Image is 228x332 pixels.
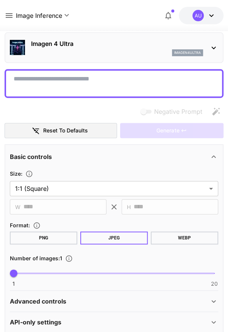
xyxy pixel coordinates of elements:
button: Specify how many images to generate in a single request. Each image generation will be charged se... [62,255,76,262]
button: PNG [10,231,77,244]
span: Image Inference [16,11,62,20]
span: 20 [211,280,218,288]
span: 1 [12,280,15,288]
p: imagen4ultra [174,50,201,55]
button: Reset to defaults [5,123,117,138]
span: Negative prompts are not compatible with the selected model. [139,107,208,116]
span: Number of images : 1 [10,255,62,261]
span: Size : [10,170,22,177]
div: AU [192,10,204,21]
p: Advanced controls [10,297,66,306]
span: Negative Prompt [154,107,202,116]
p: Imagen 4 Ultra [31,39,203,48]
button: Adjust the dimensions of the generated image by specifying its width and height in pixels, or sel... [22,170,36,178]
span: 1:1 (Square) [15,184,206,193]
div: Advanced controls [10,292,218,310]
span: H [127,203,131,211]
button: Choose the file format for the output image. [30,222,44,229]
div: Basic controls [10,148,218,166]
span: W [15,203,20,211]
div: API-only settings [10,313,218,331]
button: $0.00AU [179,7,223,24]
p: API-only settings [10,318,61,327]
div: Imagen 4 Ultraimagen4ultra [10,36,218,59]
button: JPEG [80,231,148,244]
span: Format : [10,222,30,228]
p: Basic controls [10,152,52,161]
button: WEBP [151,231,218,244]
